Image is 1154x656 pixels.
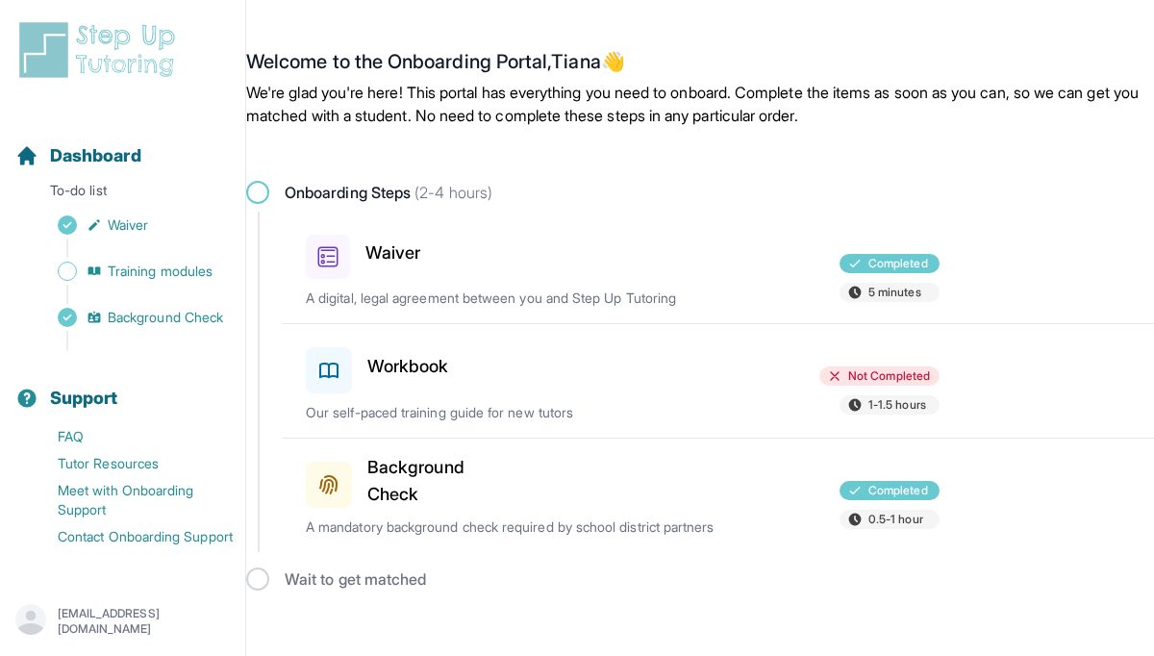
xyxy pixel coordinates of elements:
a: Waiver [15,212,245,239]
p: We're glad you're here! This portal has everything you need to onboard. Complete the items as soo... [246,81,1154,127]
span: 5 minutes [868,285,921,300]
a: Background CheckCompleted0.5-1 hourA mandatory background check required by school district partners [283,439,1154,552]
button: Support [8,354,238,419]
button: Dashboard [8,112,238,177]
h3: Background Check [367,454,511,508]
a: Contact Onboarding Support [15,523,245,550]
a: WaiverCompleted5 minutesA digital, legal agreement between you and Step Up Tutoring [283,212,1154,323]
h2: Welcome to the Onboarding Portal, Tiana 👋 [246,50,1154,81]
span: 1-1.5 hours [868,397,926,413]
a: Background Check [15,304,245,331]
button: [EMAIL_ADDRESS][DOMAIN_NAME] [15,604,230,639]
p: To-do list [8,181,238,208]
h3: Waiver [365,240,420,266]
span: Onboarding Steps [285,181,492,204]
p: A mandatory background check required by school district partners [306,517,717,537]
span: Waiver [108,215,148,235]
span: (2-4 hours) [411,183,492,202]
img: logo [15,19,187,81]
a: WorkbookNot Completed1-1.5 hoursOur self-paced training guide for new tutors [283,324,1154,438]
a: Training modules [15,258,245,285]
a: Meet with Onboarding Support [15,477,245,523]
h3: Workbook [367,353,449,380]
a: Dashboard [15,142,141,169]
p: Our self-paced training guide for new tutors [306,403,717,422]
span: Dashboard [50,142,141,169]
span: Training modules [108,262,213,281]
a: Tutor Resources [15,450,245,477]
a: FAQ [15,423,245,450]
span: Background Check [108,308,223,327]
span: Completed [868,483,928,498]
span: Support [50,385,118,412]
p: A digital, legal agreement between you and Step Up Tutoring [306,289,717,308]
span: Completed [868,256,928,271]
span: 0.5-1 hour [868,512,923,527]
span: Not Completed [848,368,930,384]
p: [EMAIL_ADDRESS][DOMAIN_NAME] [58,606,230,637]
